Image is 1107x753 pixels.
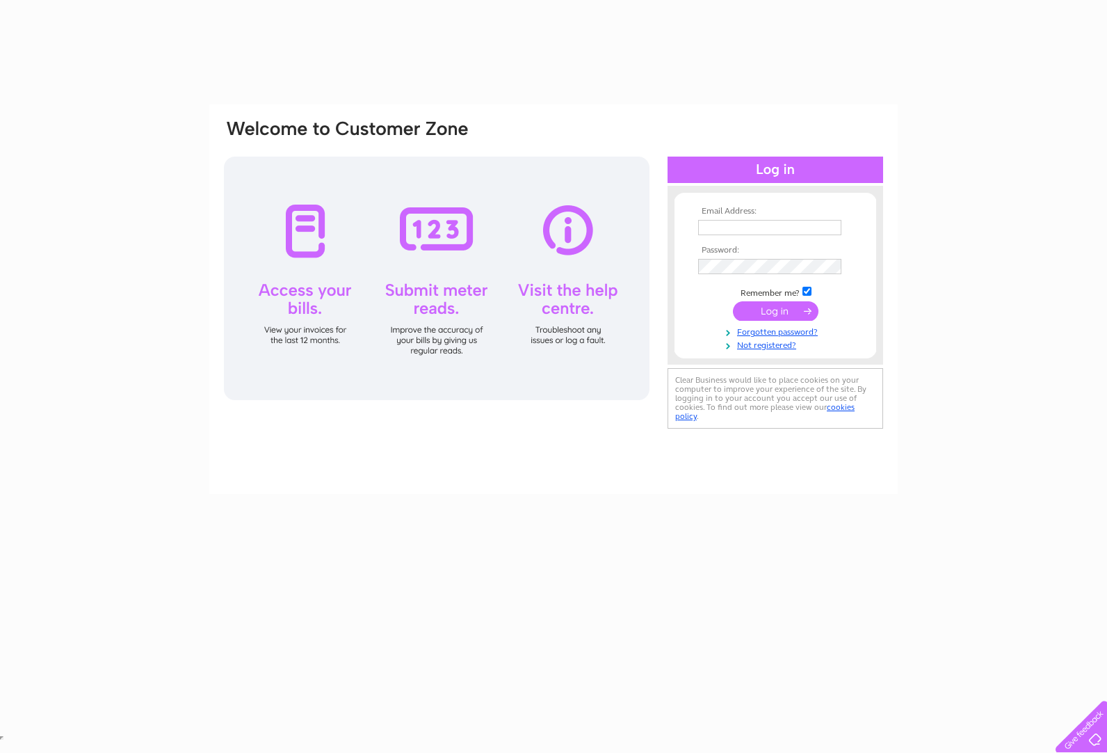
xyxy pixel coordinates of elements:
[733,301,818,321] input: Submit
[695,246,856,255] th: Password:
[698,338,856,351] a: Not registered?
[698,324,856,338] a: Forgotten password?
[675,402,855,421] a: cookies policy
[695,207,856,216] th: Email Address:
[668,368,883,429] div: Clear Business would like to place cookies on your computer to improve your experience of the sit...
[695,285,856,299] td: Remember me?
